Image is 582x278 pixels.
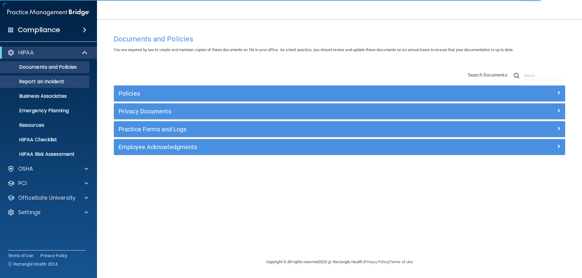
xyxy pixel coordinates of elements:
a: Settings [7,209,88,216]
a: Privacy Documents [119,106,560,116]
a: Terms of Use [390,260,413,264]
a: Privacy Policy [364,260,388,264]
a: HIPAA [7,49,88,56]
input: Search [524,71,565,80]
span: You are required by law to create and maintain copies of these documents on file in your office. ... [114,47,513,52]
a: PCI [7,180,88,187]
a: Employee Acknowledgments [119,142,560,152]
h4: Documents and Policies [114,35,565,43]
a: Terms of Use [8,253,33,259]
a: Practice Forms and Logs [119,124,560,134]
a: OfficeSafe University [7,194,88,201]
h5: Privacy Documents [119,108,448,115]
h5: Policies [119,90,448,97]
span: Search Documents: [468,72,508,78]
p: Report an Incident [4,79,87,85]
p: Emergency Planning [4,108,87,114]
a: Privacy Policy [40,253,68,259]
img: PMB logo [7,6,90,18]
h5: Employee Acknowledgments [119,144,448,150]
div: Copyright © All rights reserved 2025 @ Rectangle Health | | [229,252,450,272]
p: HIPAA [18,49,34,56]
p: Settings [18,209,41,216]
a: OSHA [7,165,88,172]
p: PCI [18,180,27,187]
p: OSHA [18,165,33,172]
span: Ⓒ Rectangle Health 2024 [8,261,58,267]
h5: Practice Forms and Logs [119,126,448,132]
p: Resources [4,122,87,128]
p: HIPAA Checklist [4,137,87,143]
p: OfficeSafe University [18,194,75,201]
h4: Compliance [18,26,60,34]
p: Business Associates [4,93,87,99]
p: HIPAA Risk Assessment [4,151,87,157]
p: Documents and Policies [4,64,87,70]
a: Policies [119,89,560,98]
img: ic-search.3b580494.png [514,73,519,78]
